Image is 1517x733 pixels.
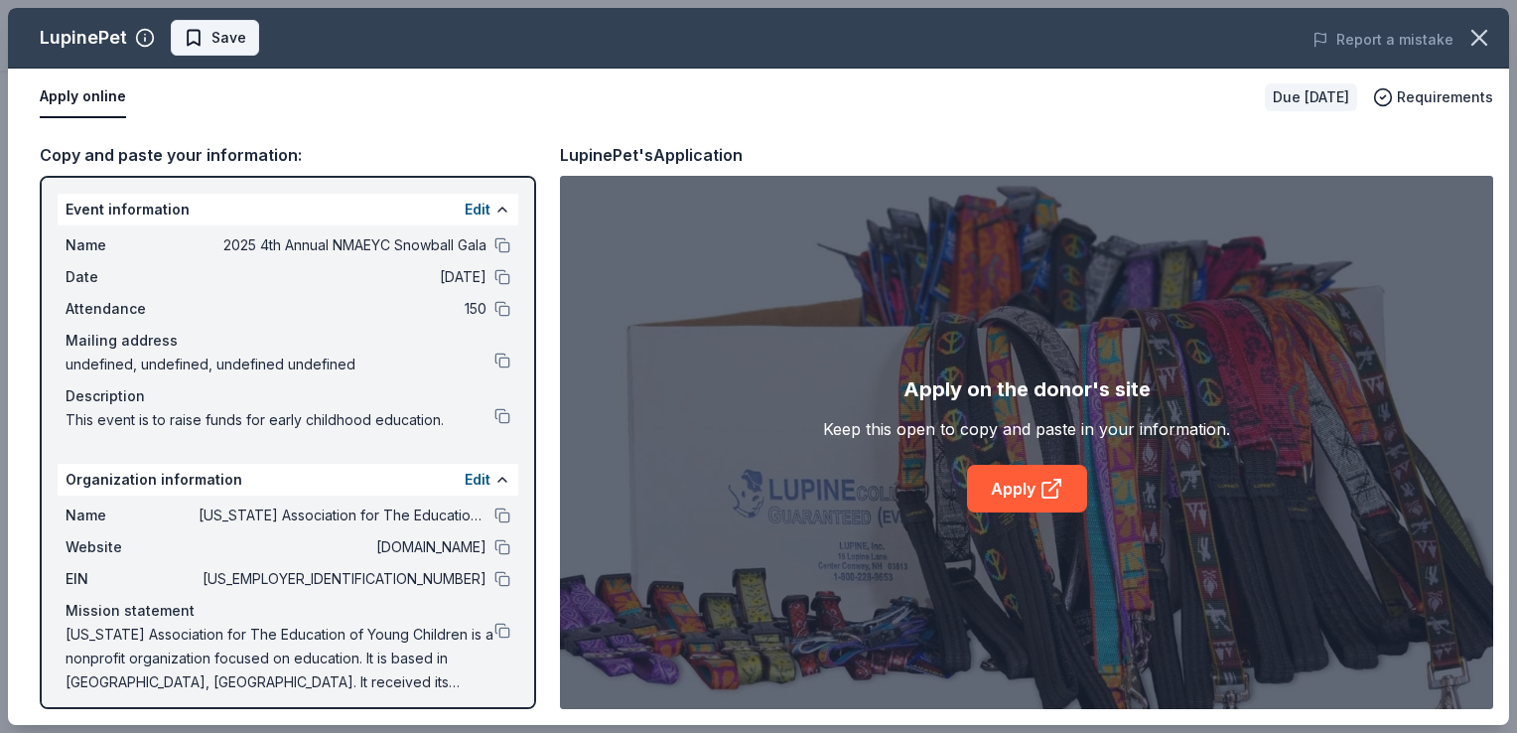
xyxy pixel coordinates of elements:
[967,465,1087,513] a: Apply
[199,265,486,289] span: [DATE]
[66,353,494,376] span: undefined, undefined, undefined undefined
[58,194,518,225] div: Event information
[66,233,199,257] span: Name
[58,464,518,496] div: Organization information
[66,384,510,408] div: Description
[465,468,490,492] button: Edit
[1312,28,1453,52] button: Report a mistake
[66,535,199,559] span: Website
[66,599,510,623] div: Mission statement
[66,265,199,289] span: Date
[66,329,510,353] div: Mailing address
[66,567,199,591] span: EIN
[66,297,199,321] span: Attendance
[199,233,486,257] span: 2025 4th Annual NMAEYC Snowball Gala
[465,198,490,221] button: Edit
[1397,85,1493,109] span: Requirements
[66,623,494,694] span: [US_STATE] Association for The Education of Young Children is a nonprofit organization focused on...
[903,373,1151,405] div: Apply on the donor's site
[199,297,486,321] span: 150
[66,504,199,527] span: Name
[1373,85,1493,109] button: Requirements
[560,142,743,168] div: LupinePet's Application
[211,26,246,50] span: Save
[199,504,486,527] span: [US_STATE] Association for The Education of Young Children
[66,408,494,432] span: This event is to raise funds for early childhood education.
[40,142,536,168] div: Copy and paste your information:
[40,76,126,118] button: Apply online
[199,567,486,591] span: [US_EMPLOYER_IDENTIFICATION_NUMBER]
[823,417,1230,441] div: Keep this open to copy and paste in your information.
[171,20,259,56] button: Save
[40,22,127,54] div: LupinePet
[1265,83,1357,111] div: Due [DATE]
[199,535,486,559] span: [DOMAIN_NAME]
